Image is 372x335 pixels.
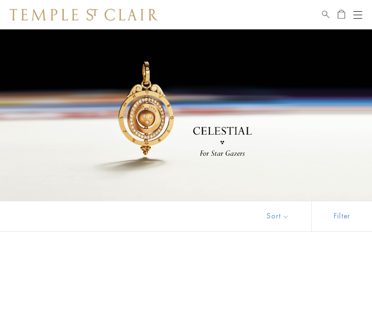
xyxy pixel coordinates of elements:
a: Search [322,9,329,21]
img: Temple St. Clair [10,9,158,21]
button: Open navigation [353,9,362,21]
button: Show filters [311,201,372,231]
a: Open Shopping Bag [338,9,345,21]
button: Show sort by [245,201,311,231]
